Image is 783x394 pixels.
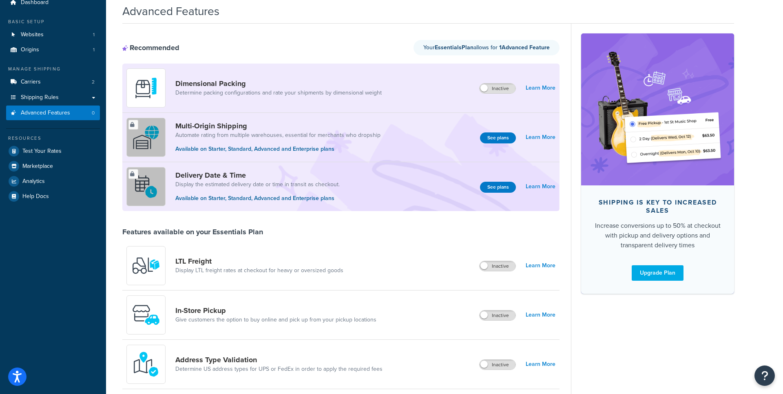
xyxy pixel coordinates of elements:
a: Automate rating from multiple warehouses, essential for merchants who dropship [175,131,380,139]
label: Inactive [480,360,515,370]
span: 0 [92,110,95,117]
span: 2 [92,79,95,86]
a: Learn More [526,309,555,321]
a: Dimensional Packing [175,79,382,88]
a: Multi-Origin Shipping [175,121,380,130]
span: Your allows for [423,43,499,52]
a: Shipping Rules [6,90,100,105]
label: Inactive [480,84,515,93]
div: Manage Shipping [6,66,100,73]
img: kIG8fy0lQAAAABJRU5ErkJggg== [132,350,160,379]
a: Marketplace [6,159,100,174]
div: Features available on your Essentials Plan [122,227,263,236]
strong: 1 Advanced Feature [499,43,550,52]
span: 1 [93,31,95,38]
a: Learn More [526,132,555,143]
li: Advanced Features [6,106,100,121]
img: wfgcfpwTIucLEAAAAASUVORK5CYII= [132,301,160,329]
span: Marketplace [22,163,53,170]
span: Carriers [21,79,41,86]
a: Learn More [526,359,555,370]
a: Determine packing configurations and rate your shipments by dimensional weight [175,89,382,97]
a: LTL Freight [175,257,343,266]
button: See plans [480,132,516,143]
img: feature-image-bc-upgrade-63323b7e0001f74ee9b4b6549f3fc5de0323d87a30a5703426337501b3dadfb7.png [593,46,722,173]
h1: Advanced Features [122,3,219,19]
li: Origins [6,42,100,57]
span: Websites [21,31,44,38]
a: Learn More [526,260,555,271]
a: Websites1 [6,27,100,42]
div: Recommended [122,43,179,52]
a: Delivery Date & Time [175,171,340,180]
a: Give customers the option to buy online and pick up from your pickup locations [175,316,376,324]
a: Learn More [526,82,555,94]
a: Advanced Features0 [6,106,100,121]
a: Address Type Validation [175,355,383,364]
span: Analytics [22,178,45,185]
span: Origins [21,46,39,53]
label: Inactive [480,310,515,320]
a: Help Docs [6,189,100,204]
span: 1 [93,46,95,53]
span: Test Your Rates [22,148,62,155]
div: Basic Setup [6,18,100,25]
button: Open Resource Center [754,365,775,386]
a: Carriers2 [6,75,100,90]
span: Shipping Rules [21,94,59,101]
a: In-Store Pickup [175,306,376,315]
a: Learn More [526,181,555,192]
li: Carriers [6,75,100,90]
a: Test Your Rates [6,144,100,158]
strong: Essentials Plan [435,43,473,52]
button: See plans [480,182,516,193]
img: DTVBYsAAAAAASUVORK5CYII= [132,74,160,102]
a: Origins1 [6,42,100,57]
div: Resources [6,135,100,142]
div: Increase conversions up to 50% at checkout with pickup and delivery options and transparent deliv... [594,221,721,250]
span: Advanced Features [21,110,70,117]
img: y79ZsPf0fXUFUhFXDzUgf+ktZg5F2+ohG75+v3d2s1D9TjoU8PiyCIluIjV41seZevKCRuEjTPPOKHJsQcmKCXGdfprl3L4q7... [132,251,160,280]
a: Upgrade Plan [632,265,683,281]
p: Available on Starter, Standard, Advanced and Enterprise plans [175,145,380,154]
span: Help Docs [22,193,49,200]
label: Inactive [480,261,515,271]
a: Display LTL freight rates at checkout for heavy or oversized goods [175,266,343,275]
a: Display the estimated delivery date or time in transit as checkout. [175,180,340,189]
div: Shipping is key to increased sales [594,198,721,215]
li: Websites [6,27,100,42]
a: Determine US address types for UPS or FedEx in order to apply the required fees [175,365,383,373]
a: Analytics [6,174,100,189]
p: Available on Starter, Standard, Advanced and Enterprise plans [175,194,340,203]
